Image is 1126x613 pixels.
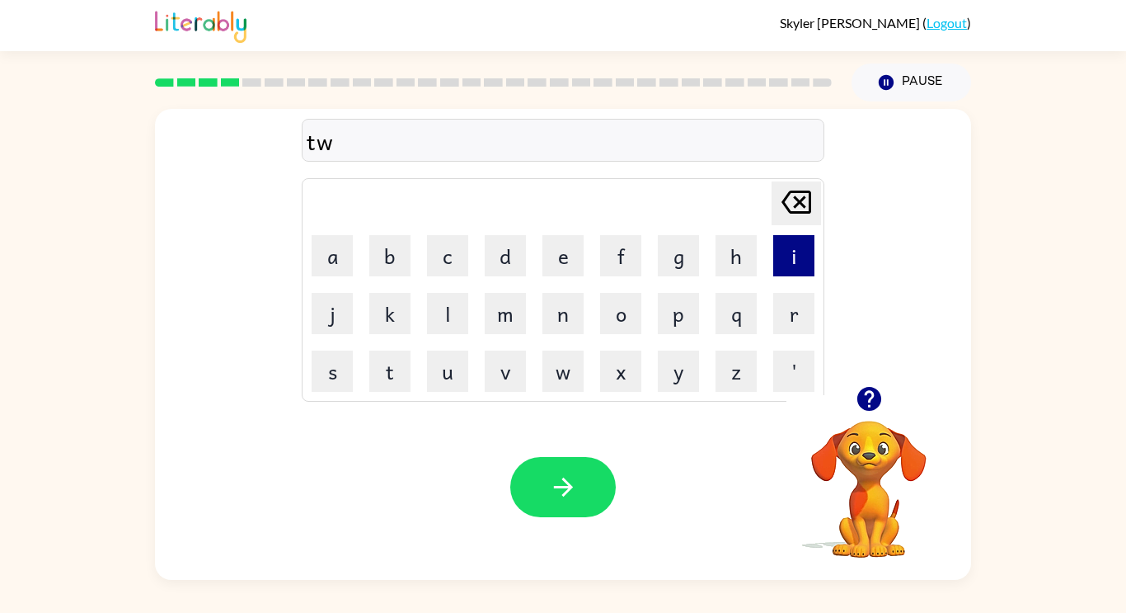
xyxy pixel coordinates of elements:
span: Skyler [PERSON_NAME] [780,15,922,31]
button: i [773,235,814,276]
button: w [542,351,584,392]
button: m [485,293,526,334]
button: x [600,351,641,392]
button: g [658,235,699,276]
div: tw [307,124,819,158]
video: Your browser must support playing .mp4 files to use Literably. Please try using another browser. [786,395,951,560]
button: d [485,235,526,276]
button: p [658,293,699,334]
button: e [542,235,584,276]
button: a [312,235,353,276]
button: f [600,235,641,276]
button: t [369,351,411,392]
button: y [658,351,699,392]
button: q [715,293,757,334]
button: s [312,351,353,392]
button: k [369,293,411,334]
button: c [427,235,468,276]
button: o [600,293,641,334]
button: n [542,293,584,334]
button: v [485,351,526,392]
img: Literably [155,7,246,43]
a: Logout [927,15,967,31]
div: ( ) [780,15,971,31]
button: r [773,293,814,334]
button: ' [773,351,814,392]
button: Pause [852,64,971,101]
button: j [312,293,353,334]
button: l [427,293,468,334]
button: h [715,235,757,276]
button: z [715,351,757,392]
button: b [369,235,411,276]
button: u [427,351,468,392]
